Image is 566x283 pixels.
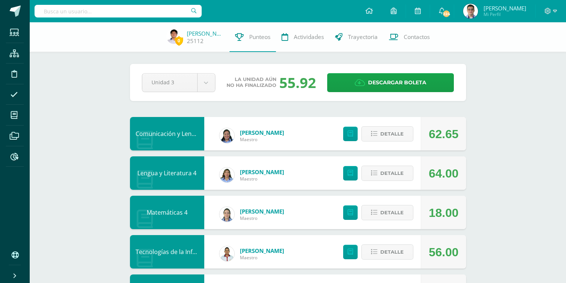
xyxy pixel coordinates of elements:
a: Comunicación y Lenguaje L3, Inglés 4 [136,130,239,138]
input: Busca un usuario... [35,5,202,17]
a: [PERSON_NAME] [240,208,284,215]
a: [PERSON_NAME] [240,168,284,176]
div: 18.00 [429,196,458,230]
span: Trayectoria [348,33,378,41]
a: [PERSON_NAME] [240,129,284,136]
span: Contactos [404,33,430,41]
a: Tecnologías de la Información y Comunicación 4 [136,248,270,256]
div: Comunicación y Lenguaje L3, Inglés 4 [130,117,204,150]
div: 64.00 [429,157,458,190]
img: d5f85972cab0d57661bd544f50574cc9.png [219,167,234,182]
div: 56.00 [429,235,458,269]
button: Detalle [361,205,413,220]
a: Punteos [230,22,276,52]
div: Tecnologías de la Información y Comunicación 4 [130,235,204,269]
span: Detalle [380,127,404,141]
span: Mi Perfil [484,11,526,17]
span: Unidad 3 [152,74,188,91]
img: 548f103fd73932d3a06da53ca0824c55.png [166,29,181,44]
button: Detalle [361,166,413,181]
a: [PERSON_NAME] [187,30,224,37]
a: Unidad 3 [142,74,215,92]
img: 2c9694ff7bfac5f5943f65b81010a575.png [219,246,234,261]
a: Contactos [383,22,435,52]
img: af73b71652ad57d3cfb98d003decfcc7.png [463,4,478,19]
span: Maestro [240,254,284,261]
span: 0 [175,36,183,45]
span: Detalle [380,245,404,259]
a: Matemáticas 4 [147,208,188,217]
button: Detalle [361,244,413,260]
div: 62.65 [429,117,458,151]
span: Maestro [240,176,284,182]
span: Detalle [380,166,404,180]
span: Maestro [240,215,284,221]
a: Lengua y Literatura 4 [137,169,196,177]
img: 564a5008c949b7a933dbd60b14cd9c11.png [219,207,234,222]
div: Lengua y Literatura 4 [130,156,204,190]
div: Matemáticas 4 [130,196,204,229]
span: La unidad aún no ha finalizado [227,77,276,88]
a: [PERSON_NAME] [240,247,284,254]
span: Punteos [249,33,270,41]
div: 55.92 [279,73,316,92]
span: 224 [442,10,450,18]
button: Detalle [361,126,413,141]
a: Trayectoria [329,22,383,52]
a: 25112 [187,37,204,45]
span: Detalle [380,206,404,219]
span: [PERSON_NAME] [484,4,526,12]
a: Actividades [276,22,329,52]
a: Descargar boleta [327,73,454,92]
span: Actividades [294,33,324,41]
span: Maestro [240,136,284,143]
img: 8a517a26fde2b7d9032ce51f9264dd8d.png [219,128,234,143]
span: Descargar boleta [368,74,426,92]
